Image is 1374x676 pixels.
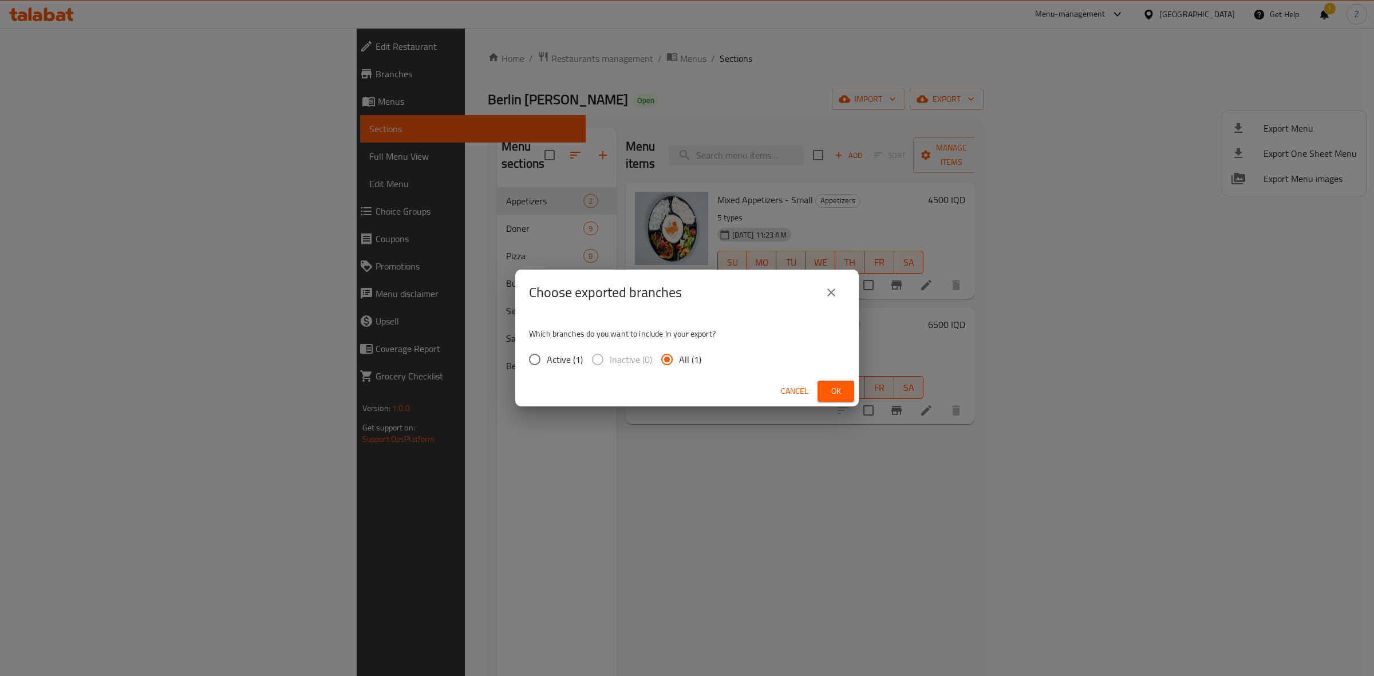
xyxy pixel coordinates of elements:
span: Inactive (0) [610,353,652,366]
span: Cancel [781,384,808,398]
button: close [818,279,845,306]
span: All (1) [679,353,701,366]
p: Which branches do you want to include in your export? [529,328,845,339]
button: Cancel [776,381,813,402]
h2: Choose exported branches [529,283,682,302]
button: Ok [818,381,854,402]
span: Active (1) [547,353,583,366]
span: Ok [827,384,845,398]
